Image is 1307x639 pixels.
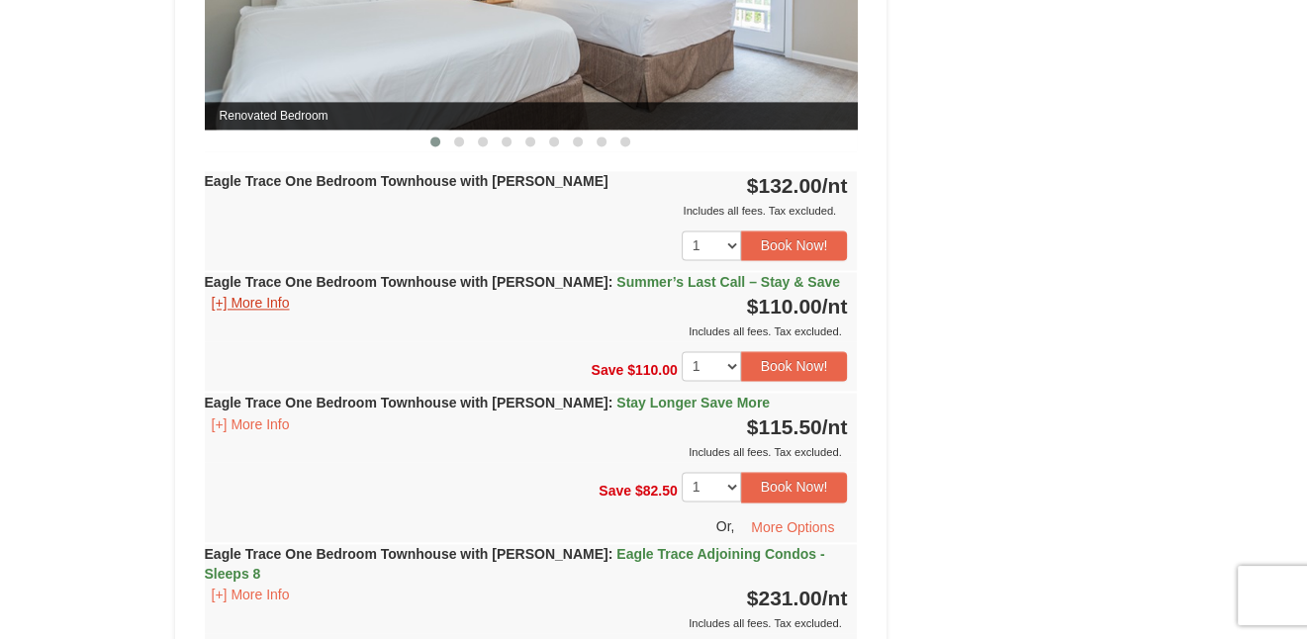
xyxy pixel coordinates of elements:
span: $82.50 [635,483,678,499]
span: /nt [822,174,848,197]
span: Eagle Trace Adjoining Condos - Sleeps 8 [205,546,825,582]
span: $110.00 [627,362,678,378]
strong: Eagle Trace One Bedroom Townhouse with [PERSON_NAME] [205,546,825,582]
span: Stay Longer Save More [616,395,770,411]
span: : [608,546,613,562]
span: $110.00 [747,295,822,318]
div: Includes all fees. Tax excluded. [205,201,848,221]
span: Or, [716,517,735,533]
button: Book Now! [741,230,848,260]
button: [+] More Info [205,584,297,605]
span: $231.00 [747,587,822,609]
span: /nt [822,295,848,318]
strong: $132.00 [747,174,848,197]
span: : [608,395,613,411]
button: [+] More Info [205,292,297,314]
strong: Eagle Trace One Bedroom Townhouse with [PERSON_NAME] [205,395,771,411]
button: Book Now! [741,472,848,502]
span: /nt [822,415,848,438]
button: More Options [738,512,847,542]
span: Save [591,362,623,378]
span: /nt [822,587,848,609]
div: Includes all fees. Tax excluded. [205,613,848,633]
div: Includes all fees. Tax excluded. [205,442,848,462]
span: $115.50 [747,415,822,438]
strong: Eagle Trace One Bedroom Townhouse with [PERSON_NAME] [205,173,608,189]
div: Includes all fees. Tax excluded. [205,321,848,341]
button: Book Now! [741,351,848,381]
strong: Eagle Trace One Bedroom Townhouse with [PERSON_NAME] [205,274,840,290]
span: Renovated Bedroom [205,102,858,130]
span: Save [599,483,631,499]
span: Summer’s Last Call – Stay & Save [616,274,840,290]
button: [+] More Info [205,413,297,435]
span: : [608,274,613,290]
